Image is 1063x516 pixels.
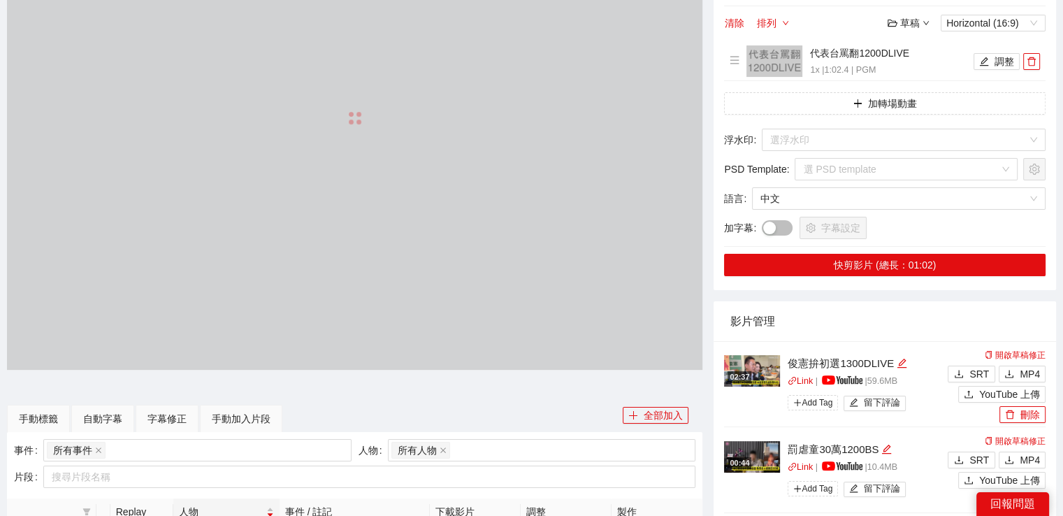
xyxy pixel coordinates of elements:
[849,484,858,494] span: edit
[822,461,862,471] img: yt_logo_rgb_light.a676ea31.png
[788,461,944,475] p: | | 10.4 MB
[788,376,797,385] span: link
[958,472,1046,489] button: uploadYouTube 上傳
[788,395,838,410] span: Add Tag
[976,492,1049,516] div: 回報問題
[985,437,993,445] span: copy
[788,376,813,386] a: linkLink
[730,301,1039,341] div: 影片管理
[853,99,862,110] span: plus
[82,508,91,516] span: filter
[844,396,906,411] button: edit留下評論
[14,439,43,461] label: 事件
[1023,53,1040,70] button: delete
[881,441,892,458] div: 編輯
[946,15,1040,31] span: Horizontal (16:9)
[810,64,970,78] p: 1x | 1:02.4 | PGM
[628,410,638,422] span: plus
[724,355,780,387] img: 3ce3de6a-4abf-4cb6-a859-45ab64f629f5.jpg
[985,350,1046,360] a: 開啟草稿修正
[810,45,970,61] h4: 代表台罵翻1200DLIVE
[969,452,989,468] span: SRT
[844,482,906,497] button: edit留下評論
[999,366,1046,382] button: downloadMP4
[793,399,802,407] span: plus
[979,57,989,68] span: edit
[788,481,838,496] span: Add Tag
[728,371,751,383] div: 02:37
[1004,369,1014,380] span: download
[359,439,388,461] label: 人物
[979,387,1040,402] span: YouTube 上傳
[782,20,789,28] span: down
[724,132,756,148] span: 浮水印 :
[724,220,756,236] span: 加字幕 :
[964,389,974,401] span: upload
[979,473,1040,488] span: YouTube 上傳
[760,188,1037,209] span: 中文
[974,53,1020,70] button: edit調整
[19,411,58,427] div: 手動標籤
[724,15,745,31] button: 清除
[724,162,789,177] span: PSD Template :
[985,436,1046,446] a: 開啟草稿修正
[948,366,995,382] button: downloadSRT
[1020,452,1040,468] span: MP4
[964,475,974,487] span: upload
[954,455,964,466] span: download
[822,375,862,385] img: yt_logo_rgb_light.a676ea31.png
[969,366,989,382] span: SRT
[1005,410,1015,421] span: delete
[398,443,437,458] span: 所有人物
[53,443,92,458] span: 所有事件
[1024,57,1039,66] span: delete
[724,191,746,206] span: 語言 :
[730,55,739,65] span: menu
[147,411,187,427] div: 字幕修正
[788,441,944,458] div: 罰虐童30萬1200BS
[788,355,944,372] div: 俊憲拚初選1300DLIVE
[724,441,780,473] img: 54f67fa4-40a3-492d-a473-eb9663697733.jpg
[1020,366,1040,382] span: MP4
[728,457,751,469] div: 00:44
[788,462,797,471] span: link
[80,508,94,516] span: filter
[788,375,944,389] p: | | 59.6 MB
[897,358,907,368] span: edit
[746,45,802,77] img: 160x90.png
[888,15,930,31] div: 草稿
[440,447,447,454] span: close
[958,386,1046,403] button: uploadYouTube 上傳
[897,355,907,372] div: 編輯
[212,411,270,427] div: 手動加入片段
[14,466,43,488] label: 片段
[756,15,790,31] button: 排列down
[95,447,102,454] span: close
[999,406,1046,423] button: delete刪除
[1023,158,1046,180] button: setting
[881,444,892,454] span: edit
[724,92,1046,115] button: plus加轉場動畫
[923,20,930,27] span: down
[788,462,813,472] a: linkLink
[849,398,858,408] span: edit
[999,452,1046,468] button: downloadMP4
[948,452,995,468] button: downloadSRT
[954,369,964,380] span: download
[888,18,897,28] span: folder-open
[800,217,867,239] button: setting字幕設定
[83,411,122,427] div: 自動字幕
[985,351,993,359] span: copy
[793,485,802,493] span: plus
[1004,455,1014,466] span: download
[623,407,688,424] button: plus全部加入
[724,254,1046,276] button: 快剪影片 (總長：01:02)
